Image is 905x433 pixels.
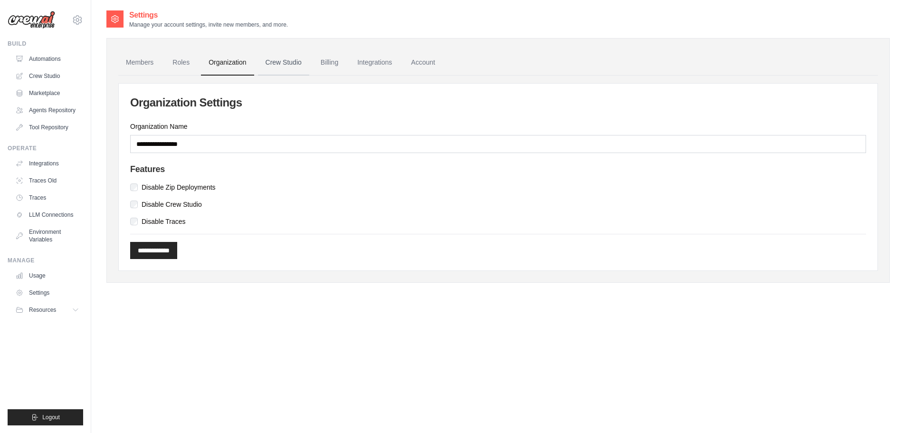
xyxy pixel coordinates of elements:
a: Usage [11,268,83,283]
a: Tool Repository [11,120,83,135]
span: Resources [29,306,56,314]
a: Crew Studio [258,50,309,76]
a: Roles [165,50,197,76]
button: Logout [8,409,83,425]
div: Operate [8,144,83,152]
a: Traces [11,190,83,205]
img: Logo [8,11,55,29]
div: Build [8,40,83,48]
a: Marketplace [11,86,83,101]
label: Disable Traces [142,217,186,226]
a: Integrations [11,156,83,171]
a: Integrations [350,50,400,76]
a: Environment Variables [11,224,83,247]
a: Traces Old [11,173,83,188]
a: Account [403,50,443,76]
h2: Organization Settings [130,95,866,110]
button: Resources [11,302,83,318]
a: Members [118,50,161,76]
div: Manage [8,257,83,264]
h2: Settings [129,10,288,21]
a: Agents Repository [11,103,83,118]
label: Organization Name [130,122,866,131]
a: Crew Studio [11,68,83,84]
label: Disable Zip Deployments [142,183,216,192]
span: Logout [42,414,60,421]
a: Organization [201,50,254,76]
a: Settings [11,285,83,300]
p: Manage your account settings, invite new members, and more. [129,21,288,29]
a: Billing [313,50,346,76]
a: Automations [11,51,83,67]
label: Disable Crew Studio [142,200,202,209]
h4: Features [130,164,866,175]
a: LLM Connections [11,207,83,222]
